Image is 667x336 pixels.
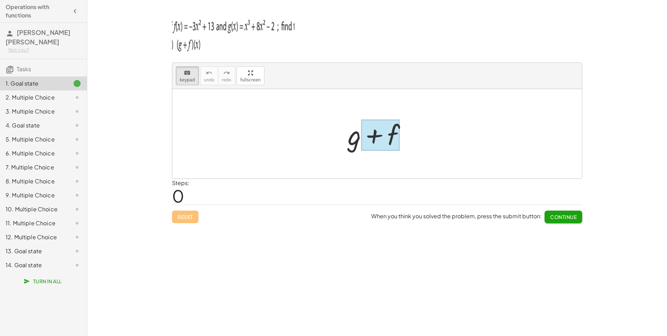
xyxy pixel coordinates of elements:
div: 14. Goal state [6,261,62,269]
div: 1. Goal state [6,79,62,88]
button: Turn In All [20,275,67,287]
i: Task not started. [73,163,81,171]
i: Task not started. [73,191,81,199]
i: Task not started. [73,135,81,144]
i: undo [206,69,212,77]
i: Task not started. [73,149,81,158]
button: keyboardkeypad [176,66,199,85]
i: Task not started. [73,205,81,213]
span: undo [204,78,215,82]
i: Task not started. [73,107,81,116]
button: Continue [545,211,582,223]
div: 11. Multiple Choice [6,219,62,227]
i: Task not started. [73,247,81,255]
h4: Operations with functions [6,3,69,20]
img: 0912d1d0bb122bf820112a47fb2014cd0649bff43fc109eadffc21f6a751f95a.png [172,13,294,55]
i: Task not started. [73,177,81,185]
div: 4. Goal state [6,121,62,130]
i: Task not started. [73,261,81,269]
i: Task not started. [73,93,81,102]
i: Task not started. [73,121,81,130]
div: 2. Multiple Choice [6,93,62,102]
div: 3. Multiple Choice [6,107,62,116]
div: Not you? [8,46,81,53]
i: Task not started. [73,219,81,227]
i: keyboard [184,69,190,77]
div: 10. Multiple Choice [6,205,62,213]
i: redo [223,69,230,77]
span: fullscreen [240,78,261,82]
div: 5. Multiple Choice [6,135,62,144]
i: Task finished. [73,79,81,88]
div: 12. Multiple Choice [6,233,62,241]
div: 9. Multiple Choice [6,191,62,199]
i: Task not started. [73,233,81,241]
span: 0 [172,185,184,206]
div: 6. Multiple Choice [6,149,62,158]
button: undoundo [200,66,218,85]
div: 8. Multiple Choice [6,177,62,185]
label: Steps: [172,179,189,187]
span: Continue [550,214,577,220]
div: 7. Multiple Choice [6,163,62,171]
button: redoredo [218,66,235,85]
span: When you think you solved the problem, press the submit button: [371,212,542,220]
span: Turn In All [25,278,62,284]
span: Tasks [17,65,31,73]
span: [PERSON_NAME] [PERSON_NAME] [6,28,70,46]
span: keypad [180,78,195,82]
span: redo [222,78,231,82]
div: 13. Goal state [6,247,62,255]
button: fullscreen [237,66,264,85]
